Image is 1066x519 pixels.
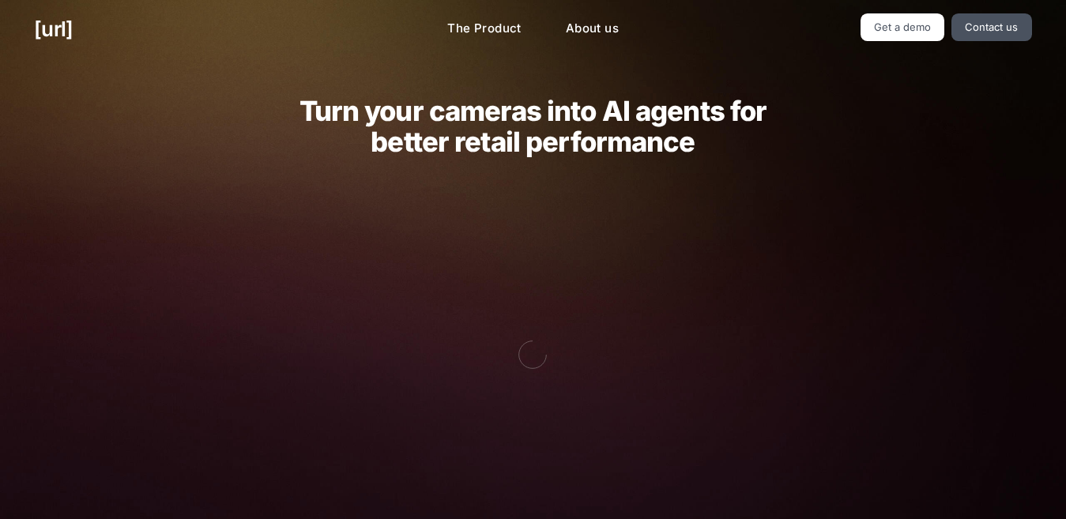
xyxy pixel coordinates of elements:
h2: Turn your cameras into AI agents for better retail performance [274,96,791,157]
a: About us [553,13,631,44]
a: Get a demo [861,13,945,41]
a: [URL] [34,13,73,44]
a: The Product [435,13,534,44]
a: Contact us [951,13,1032,41]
